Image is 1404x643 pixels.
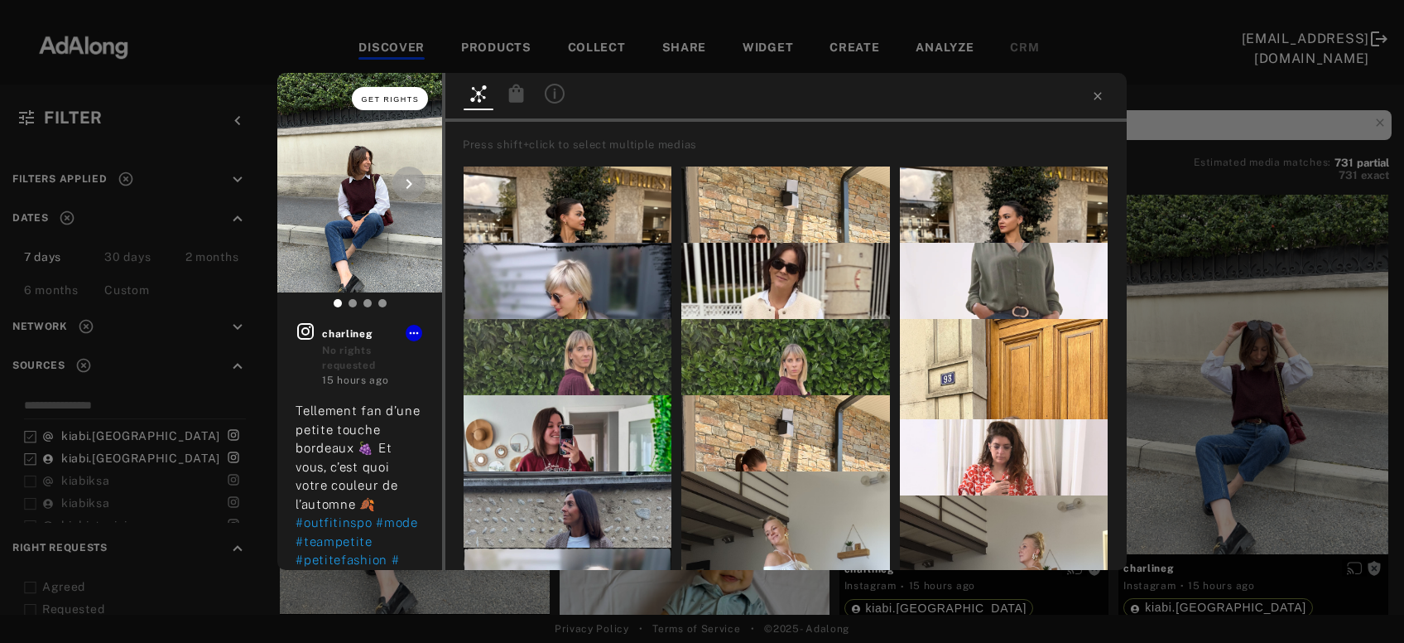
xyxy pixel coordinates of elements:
span: Tellement fan d’une petite touche bordeaux 🍇 Et vous, c’est quoi votre couleur de l’automne 🍂 [296,404,420,511]
iframe: Chat Widget [1321,563,1404,643]
div: Press shift+click to select multiple medias [463,137,1121,153]
img: INS_DObbqGqiFYg_0 [277,73,442,292]
div: Widget de chat [1321,563,1404,643]
span: #outfitinspo [296,515,372,529]
span: #mode [376,515,418,529]
span: Get rights [362,95,420,104]
span: No rights requested [322,345,375,371]
span: charlineg [322,326,424,341]
time: 2025-09-10T16:35:00.000Z [322,375,388,386]
span: #petitefashion [296,553,387,567]
span: #teampetite [296,534,373,549]
button: Get rights [352,87,428,110]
